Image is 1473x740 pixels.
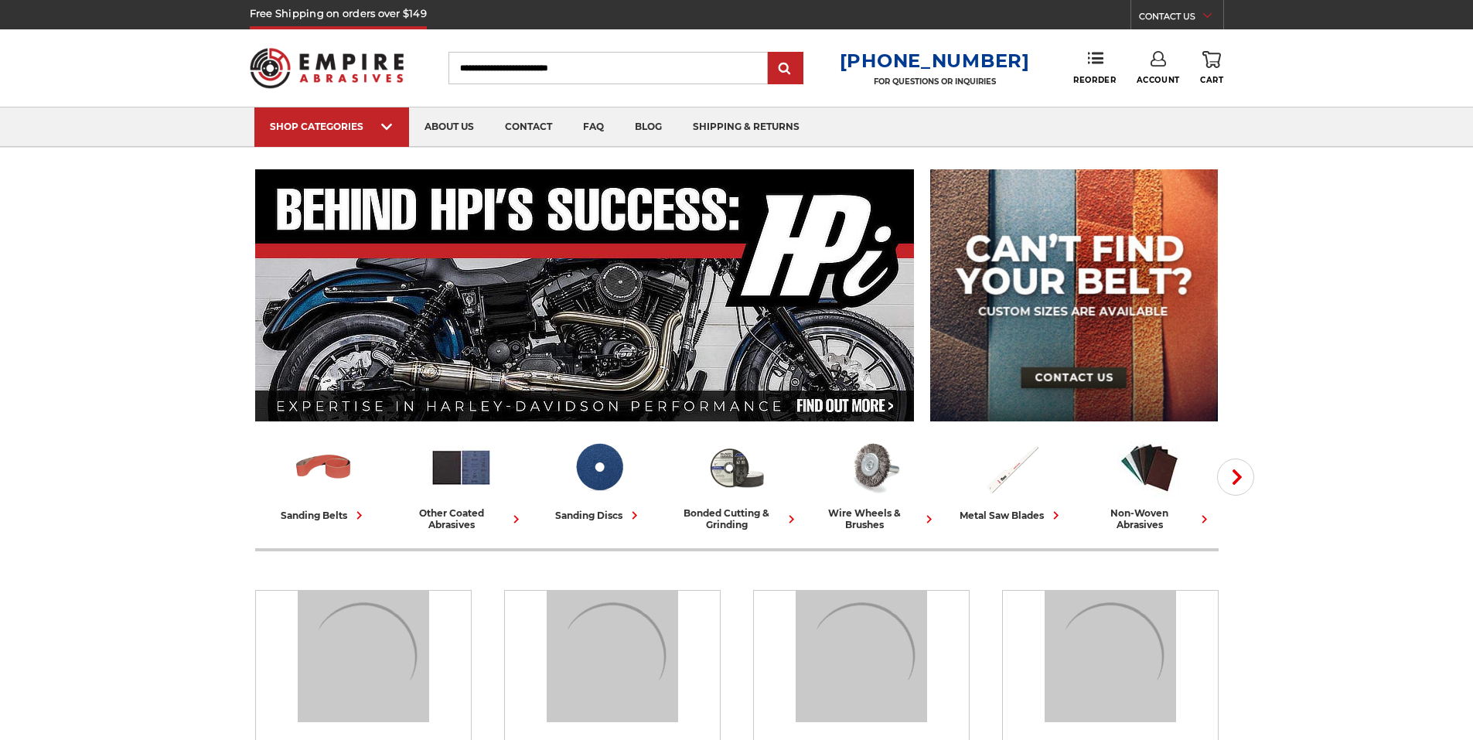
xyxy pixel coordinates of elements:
div: sanding discs [555,507,643,523]
img: Sanding Belts [298,591,429,722]
input: Submit [770,53,801,84]
a: non-woven abrasives [1087,435,1212,530]
div: non-woven abrasives [1087,507,1212,530]
div: sanding belts [281,507,367,523]
a: metal saw blades [950,435,1075,523]
img: promo banner for custom belts. [930,169,1218,421]
a: contact [489,107,568,147]
img: Non-woven Abrasives [1117,435,1181,500]
img: Bonded Cutting & Grinding [1045,591,1176,722]
img: Sanding Discs [567,435,631,500]
img: Wire Wheels & Brushes [842,435,906,500]
a: bonded cutting & grinding [674,435,800,530]
a: CONTACT US [1139,8,1223,29]
div: bonded cutting & grinding [674,507,800,530]
img: Bonded Cutting & Grinding [704,435,769,500]
div: SHOP CATEGORIES [270,121,394,132]
img: Other Coated Abrasives [547,591,678,722]
a: Reorder [1073,51,1116,84]
a: blog [619,107,677,147]
a: other coated abrasives [399,435,524,530]
div: wire wheels & brushes [812,507,937,530]
div: other coated abrasives [399,507,524,530]
span: Cart [1200,75,1223,85]
span: Account [1137,75,1180,85]
div: metal saw blades [960,507,1064,523]
button: Next [1217,459,1254,496]
a: shipping & returns [677,107,815,147]
img: Sanding Discs [796,591,927,722]
a: wire wheels & brushes [812,435,937,530]
img: Sanding Belts [292,435,356,500]
a: faq [568,107,619,147]
a: Cart [1200,51,1223,85]
p: FOR QUESTIONS OR INQUIRIES [840,77,1030,87]
a: sanding discs [537,435,662,523]
span: Reorder [1073,75,1116,85]
a: about us [409,107,489,147]
a: [PHONE_NUMBER] [840,49,1030,72]
a: sanding belts [261,435,387,523]
img: Other Coated Abrasives [429,435,493,500]
img: Empire Abrasives [250,38,404,98]
img: Banner for an interview featuring Horsepower Inc who makes Harley performance upgrades featured o... [255,169,915,421]
img: Metal Saw Blades [980,435,1044,500]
